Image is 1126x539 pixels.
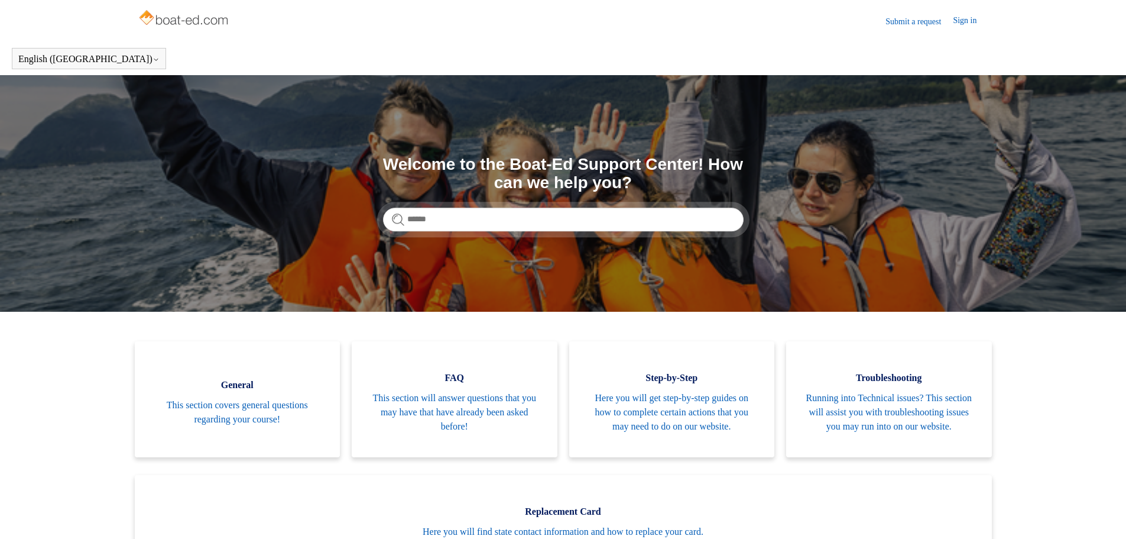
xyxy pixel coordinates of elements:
a: Submit a request [885,15,953,28]
a: Sign in [953,14,988,28]
input: Search [383,208,744,231]
a: FAQ This section will answer questions that you may have that have already been asked before! [352,341,557,457]
span: Step-by-Step [587,371,757,385]
span: Troubleshooting [804,371,974,385]
span: General [152,378,323,392]
button: English ([GEOGRAPHIC_DATA]) [18,54,160,64]
img: Boat-Ed Help Center home page [138,7,232,31]
span: Replacement Card [152,505,974,519]
span: Here you will get step-by-step guides on how to complete certain actions that you may need to do ... [587,391,757,434]
a: Step-by-Step Here you will get step-by-step guides on how to complete certain actions that you ma... [569,341,775,457]
span: Running into Technical issues? This section will assist you with troubleshooting issues you may r... [804,391,974,434]
h1: Welcome to the Boat-Ed Support Center! How can we help you? [383,156,744,192]
a: Troubleshooting Running into Technical issues? This section will assist you with troubleshooting ... [786,341,992,457]
span: This section will answer questions that you may have that have already been asked before! [369,391,540,434]
div: Live chat [1086,499,1117,530]
span: FAQ [369,371,540,385]
span: Here you will find state contact information and how to replace your card. [152,525,974,539]
a: General This section covers general questions regarding your course! [135,341,340,457]
span: This section covers general questions regarding your course! [152,398,323,427]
